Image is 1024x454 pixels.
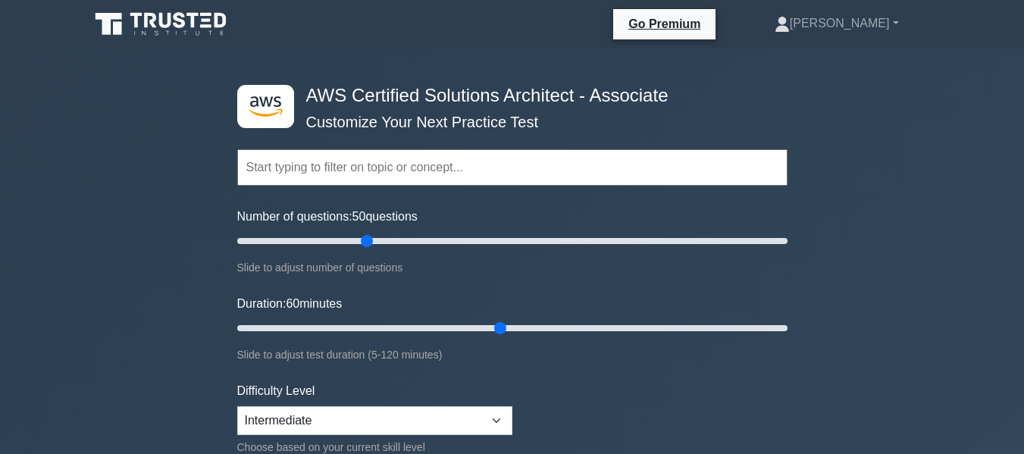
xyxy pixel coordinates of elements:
label: Difficulty Level [237,382,315,400]
a: [PERSON_NAME] [738,8,935,39]
div: Slide to adjust number of questions [237,258,788,277]
input: Start typing to filter on topic or concept... [237,149,788,186]
h4: AWS Certified Solutions Architect - Associate [300,85,713,107]
a: Go Premium [619,14,709,33]
span: 60 [286,297,299,310]
label: Number of questions: questions [237,208,418,226]
div: Slide to adjust test duration (5-120 minutes) [237,346,788,364]
span: 50 [352,210,366,223]
label: Duration: minutes [237,295,343,313]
